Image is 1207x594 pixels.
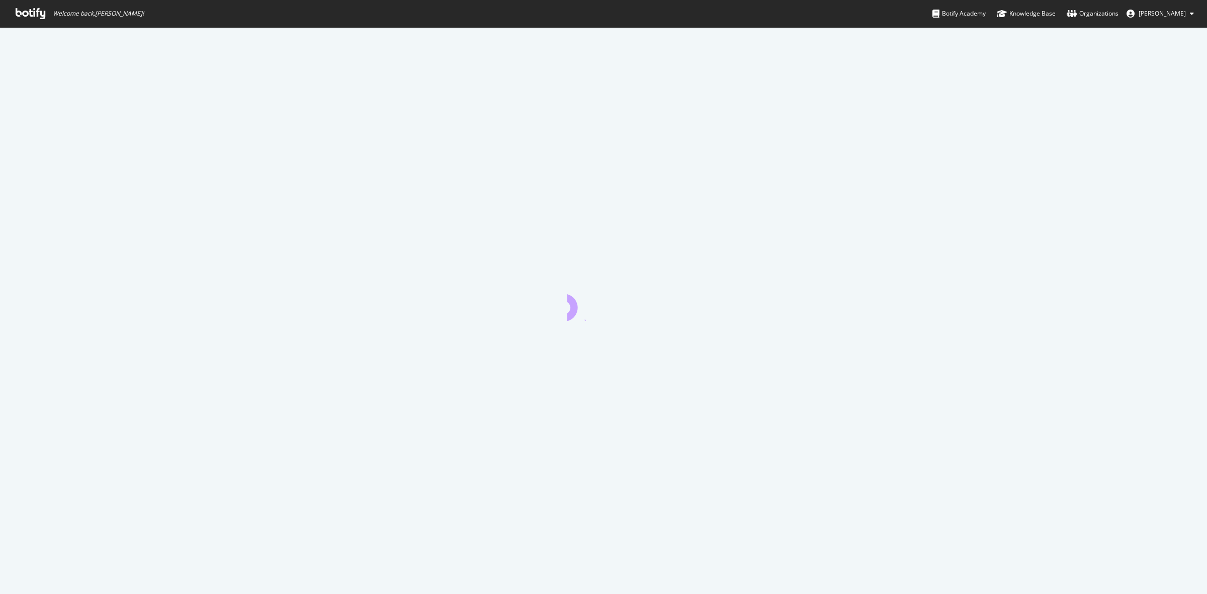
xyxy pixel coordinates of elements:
[932,9,986,19] div: Botify Academy
[1139,9,1186,18] span: Zubair Kakuji
[1067,9,1118,19] div: Organizations
[567,285,640,321] div: animation
[53,10,144,18] span: Welcome back, [PERSON_NAME] !
[1118,6,1202,22] button: [PERSON_NAME]
[997,9,1056,19] div: Knowledge Base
